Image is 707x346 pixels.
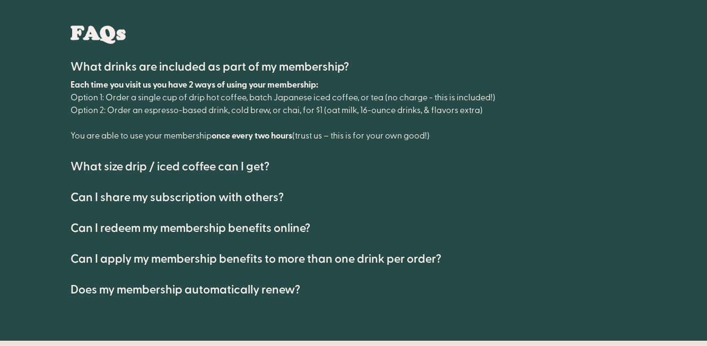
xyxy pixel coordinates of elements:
[232,131,292,141] strong: every two hours
[71,253,441,265] h4: Can I apply my membership benefits to more than one drink per order?
[71,60,349,73] h4: What drinks are included as part of my membership?
[212,131,230,141] strong: once
[71,283,300,296] h4: Does my membership automatically renew?
[71,21,126,45] h1: FAQs
[71,222,310,235] h4: Can I redeem my membership benefits online?
[71,191,284,204] h4: Can I share my subscription with others?
[71,160,269,173] h4: What size drip / iced coffee can I get?
[71,79,523,142] p: Option 1: Order a single cup of drip hot coffee, batch Japanese iced coffee, or tea (no charge - ...
[71,80,318,90] strong: Each time you visit us you have 2 ways of using your membership:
